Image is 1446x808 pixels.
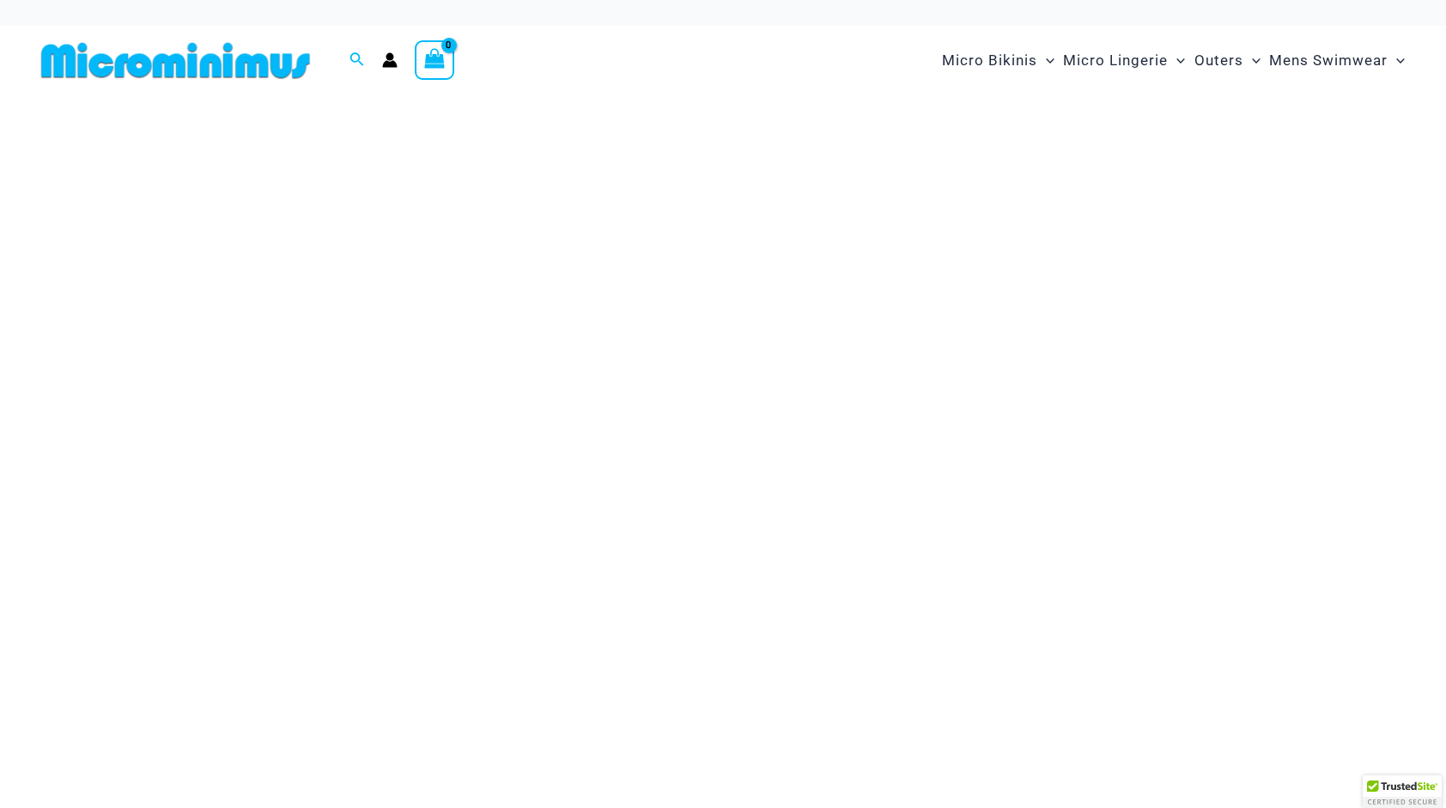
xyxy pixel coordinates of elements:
a: Micro LingerieMenu ToggleMenu Toggle [1059,34,1189,87]
a: Account icon link [382,52,398,68]
span: Menu Toggle [1388,39,1405,82]
nav: Site Navigation [935,32,1412,89]
span: Menu Toggle [1168,39,1185,82]
a: View Shopping Cart, empty [415,40,454,80]
span: Outers [1194,39,1243,82]
a: Micro BikinisMenu ToggleMenu Toggle [938,34,1059,87]
span: Menu Toggle [1243,39,1261,82]
img: MM SHOP LOGO FLAT [34,41,317,80]
span: Menu Toggle [1037,39,1054,82]
span: Micro Bikinis [942,39,1037,82]
span: Micro Lingerie [1063,39,1168,82]
a: OutersMenu ToggleMenu Toggle [1190,34,1265,87]
a: Mens SwimwearMenu ToggleMenu Toggle [1265,34,1409,87]
span: Mens Swimwear [1269,39,1388,82]
img: Waves Breaking Ocean Bikini Pack [9,113,1437,598]
a: Search icon link [349,50,365,71]
div: TrustedSite Certified [1363,775,1442,808]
